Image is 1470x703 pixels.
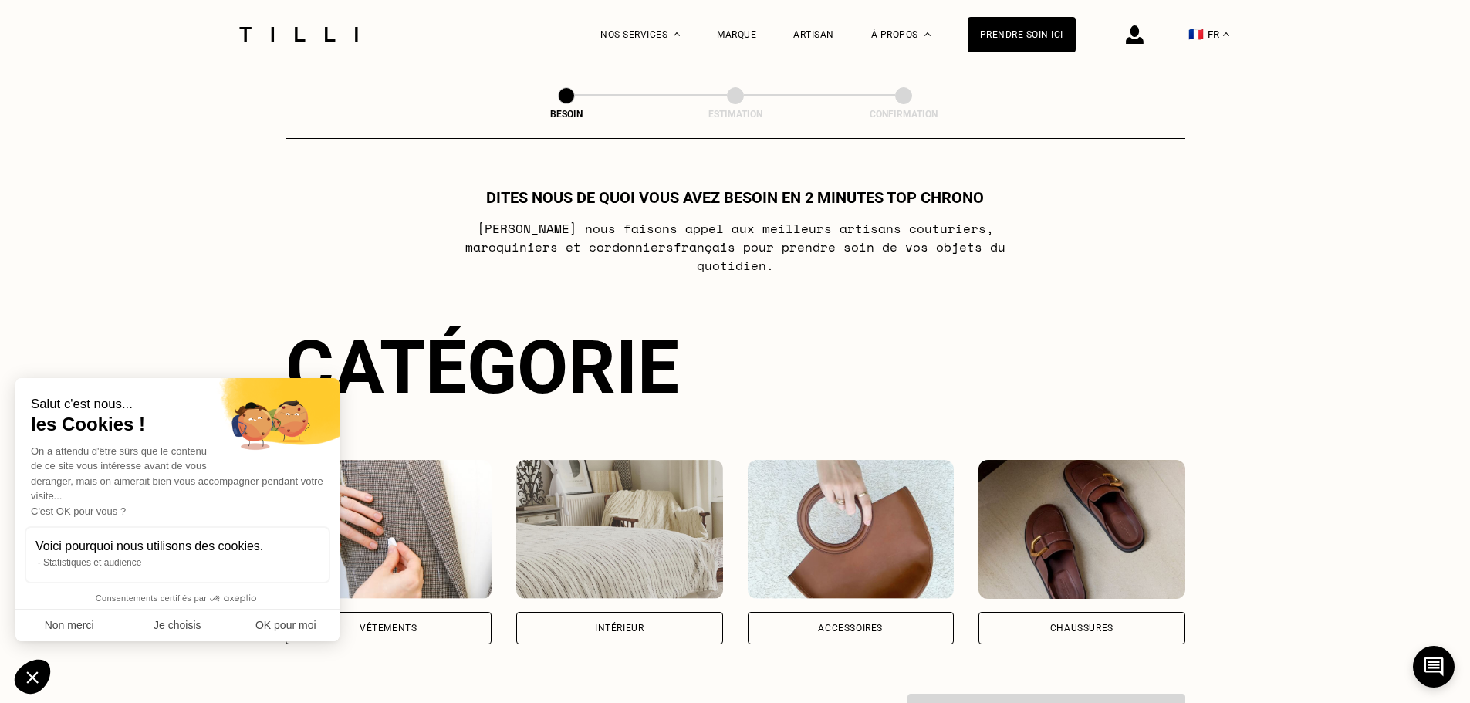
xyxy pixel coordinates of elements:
[489,109,644,120] div: Besoin
[978,460,1185,599] img: Chaussures
[516,460,723,599] img: Intérieur
[658,109,813,120] div: Estimation
[818,624,883,633] div: Accessoires
[1126,25,1144,44] img: icône connexion
[234,27,363,42] img: Logo du service de couturière Tilli
[826,109,981,120] div: Confirmation
[674,32,680,36] img: Menu déroulant
[360,624,417,633] div: Vêtements
[748,460,955,599] img: Accessoires
[1188,27,1204,42] span: 🇫🇷
[1223,32,1229,36] img: menu déroulant
[717,29,756,40] a: Marque
[968,17,1076,52] a: Prendre soin ici
[924,32,931,36] img: Menu déroulant à propos
[286,324,1185,411] div: Catégorie
[486,188,984,207] h1: Dites nous de quoi vous avez besoin en 2 minutes top chrono
[1050,624,1113,633] div: Chaussures
[286,460,492,599] img: Vêtements
[793,29,834,40] a: Artisan
[595,624,644,633] div: Intérieur
[429,219,1041,275] p: [PERSON_NAME] nous faisons appel aux meilleurs artisans couturiers , maroquiniers et cordonniers ...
